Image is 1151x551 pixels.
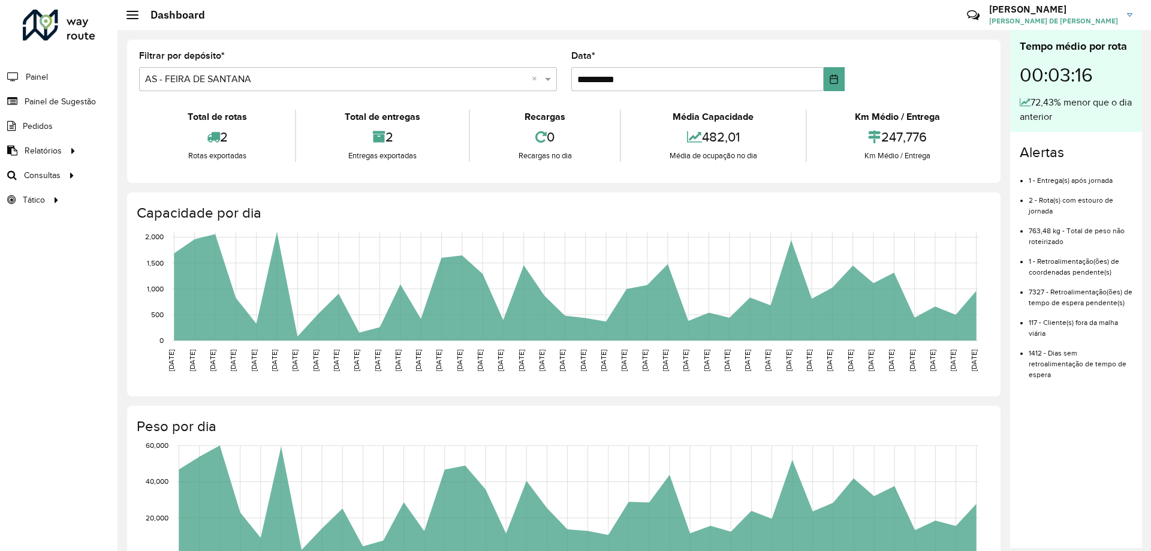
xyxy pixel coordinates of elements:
[1020,144,1132,161] h4: Alertas
[599,350,607,371] text: [DATE]
[989,4,1118,15] h3: [PERSON_NAME]
[142,150,292,162] div: Rotas exportadas
[785,350,793,371] text: [DATE]
[476,350,484,371] text: [DATE]
[151,311,164,318] text: 500
[867,350,875,371] text: [DATE]
[764,350,772,371] text: [DATE]
[949,350,957,371] text: [DATE]
[723,350,731,371] text: [DATE]
[620,350,628,371] text: [DATE]
[456,350,463,371] text: [DATE]
[1029,166,1132,186] li: 1 - Entrega(s) após jornada
[571,49,595,63] label: Data
[624,124,802,150] div: 482,01
[473,110,617,124] div: Recargas
[229,350,237,371] text: [DATE]
[473,150,617,162] div: Recargas no dia
[25,95,96,108] span: Painel de Sugestão
[142,124,292,150] div: 2
[989,16,1118,26] span: [PERSON_NAME] DE [PERSON_NAME]
[824,67,845,91] button: Choose Date
[394,350,402,371] text: [DATE]
[159,336,164,344] text: 0
[960,2,986,28] a: Contato Rápido
[435,350,442,371] text: [DATE]
[24,169,61,182] span: Consultas
[641,350,649,371] text: [DATE]
[1029,186,1132,216] li: 2 - Rota(s) com estouro de jornada
[810,110,986,124] div: Km Médio / Entrega
[23,120,53,133] span: Pedidos
[810,124,986,150] div: 247,776
[167,350,175,371] text: [DATE]
[373,350,381,371] text: [DATE]
[846,350,854,371] text: [DATE]
[1029,339,1132,380] li: 1412 - Dias sem retroalimentação de tempo de espera
[1020,55,1132,95] div: 00:03:16
[579,350,587,371] text: [DATE]
[142,110,292,124] div: Total de rotas
[414,350,422,371] text: [DATE]
[703,350,710,371] text: [DATE]
[496,350,504,371] text: [DATE]
[473,124,617,150] div: 0
[1029,247,1132,278] li: 1 - Retroalimentação(ões) de coordenadas pendente(s)
[682,350,689,371] text: [DATE]
[188,350,196,371] text: [DATE]
[146,478,168,486] text: 40,000
[146,514,168,522] text: 20,000
[250,350,258,371] text: [DATE]
[908,350,916,371] text: [DATE]
[825,350,833,371] text: [DATE]
[147,285,164,293] text: 1,000
[299,124,465,150] div: 2
[1020,95,1132,124] div: 72,43% menor que o dia anterior
[270,350,278,371] text: [DATE]
[887,350,895,371] text: [DATE]
[147,259,164,267] text: 1,500
[1029,278,1132,308] li: 7327 - Retroalimentação(ões) de tempo de espera pendente(s)
[299,150,465,162] div: Entregas exportadas
[312,350,320,371] text: [DATE]
[661,350,669,371] text: [DATE]
[137,418,989,435] h4: Peso por dia
[138,8,205,22] h2: Dashboard
[139,49,225,63] label: Filtrar por depósito
[352,350,360,371] text: [DATE]
[810,150,986,162] div: Km Médio / Entrega
[517,350,525,371] text: [DATE]
[743,350,751,371] text: [DATE]
[1029,308,1132,339] li: 117 - Cliente(s) fora da malha viária
[805,350,813,371] text: [DATE]
[137,204,989,222] h4: Capacidade por dia
[23,194,45,206] span: Tático
[558,350,566,371] text: [DATE]
[26,71,48,83] span: Painel
[291,350,299,371] text: [DATE]
[538,350,546,371] text: [DATE]
[624,110,802,124] div: Média Capacidade
[209,350,216,371] text: [DATE]
[1029,216,1132,247] li: 763,48 kg - Total de peso não roteirizado
[532,72,542,86] span: Clear all
[929,350,936,371] text: [DATE]
[1020,38,1132,55] div: Tempo médio por rota
[146,442,168,450] text: 60,000
[332,350,340,371] text: [DATE]
[299,110,465,124] div: Total de entregas
[970,350,978,371] text: [DATE]
[25,144,62,157] span: Relatórios
[145,233,164,241] text: 2,000
[624,150,802,162] div: Média de ocupação no dia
